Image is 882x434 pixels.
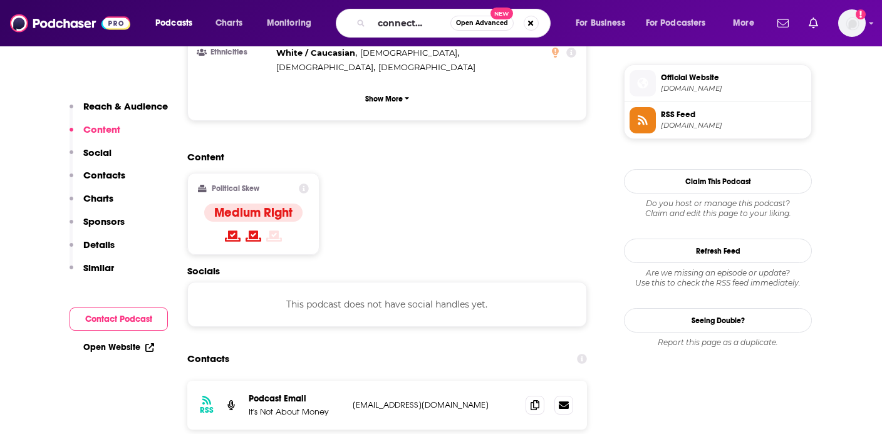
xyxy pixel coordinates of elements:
[70,239,115,262] button: Details
[348,9,563,38] div: Search podcasts, credits, & more...
[661,72,806,83] span: Official Website
[70,215,125,239] button: Sponsors
[353,400,516,410] p: [EMAIL_ADDRESS][DOMAIN_NAME]
[258,13,328,33] button: open menu
[661,84,806,93] span: ultimateradioshow.com
[214,205,293,220] h4: Medium Right
[772,13,794,34] a: Show notifications dropdown
[456,20,508,26] span: Open Advanced
[838,9,866,37] img: User Profile
[630,107,806,133] a: RSS Feed[DOMAIN_NAME]
[212,184,259,193] h2: Political Skew
[207,13,250,33] a: Charts
[724,13,770,33] button: open menu
[83,239,115,251] p: Details
[365,95,403,103] p: Show More
[249,393,343,404] p: Podcast Email
[624,199,812,219] div: Claim and edit this page to your liking.
[155,14,192,32] span: Podcasts
[624,308,812,333] a: Seeing Double?
[187,265,587,277] h2: Socials
[70,169,125,192] button: Contacts
[276,62,373,72] span: [DEMOGRAPHIC_DATA]
[83,192,113,204] p: Charts
[624,239,812,263] button: Refresh Feed
[576,14,625,32] span: For Business
[187,151,577,163] h2: Content
[378,62,475,72] span: [DEMOGRAPHIC_DATA]
[147,13,209,33] button: open menu
[733,14,754,32] span: More
[624,268,812,288] div: Are we missing an episode or update? Use this to check the RSS feed immediately.
[83,342,154,353] a: Open Website
[83,147,112,158] p: Social
[70,192,113,215] button: Charts
[638,13,724,33] button: open menu
[200,405,214,415] h3: RSS
[838,9,866,37] span: Logged in as antonettefrontgate
[624,169,812,194] button: Claim This Podcast
[83,100,168,112] p: Reach & Audience
[661,109,806,120] span: RSS Feed
[70,262,114,285] button: Similar
[276,48,355,58] span: White / Caucasian
[804,13,823,34] a: Show notifications dropdown
[70,100,168,123] button: Reach & Audience
[83,169,125,181] p: Contacts
[70,123,120,147] button: Content
[187,282,587,327] div: This podcast does not have social handles yet.
[450,16,514,31] button: Open AdvancedNew
[370,13,450,33] input: Search podcasts, credits, & more...
[83,123,120,135] p: Content
[198,87,576,110] button: Show More
[10,11,130,35] img: Podchaser - Follow, Share and Rate Podcasts
[276,60,375,75] span: ,
[624,199,812,209] span: Do you host or manage this podcast?
[624,338,812,348] div: Report this page as a duplicate.
[267,14,311,32] span: Monitoring
[187,347,229,371] h2: Contacts
[661,121,806,130] span: feeds.feedblitz.com
[838,9,866,37] button: Show profile menu
[198,48,271,56] h3: Ethnicities
[856,9,866,19] svg: Add a profile image
[490,8,513,19] span: New
[70,147,112,170] button: Social
[360,48,457,58] span: [DEMOGRAPHIC_DATA]
[567,13,641,33] button: open menu
[646,14,706,32] span: For Podcasters
[215,14,242,32] span: Charts
[70,307,168,331] button: Contact Podcast
[276,46,357,60] span: ,
[360,46,459,60] span: ,
[249,406,343,417] p: It's Not About Money
[83,215,125,227] p: Sponsors
[83,262,114,274] p: Similar
[630,70,806,96] a: Official Website[DOMAIN_NAME]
